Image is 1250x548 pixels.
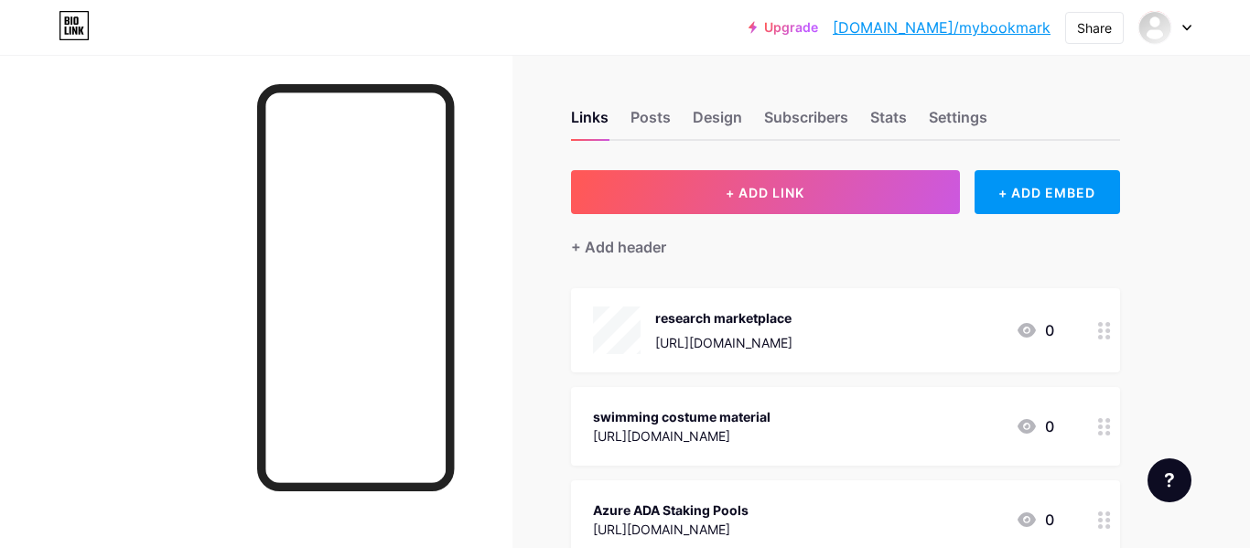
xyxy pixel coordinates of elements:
img: azureada [1137,10,1172,45]
div: [URL][DOMAIN_NAME] [593,520,749,539]
div: 0 [1016,509,1054,531]
div: Stats [870,106,907,139]
div: 0 [1016,415,1054,437]
button: + ADD LINK [571,170,960,214]
div: Settings [929,106,987,139]
div: [URL][DOMAIN_NAME] [593,426,770,446]
a: [DOMAIN_NAME]/mybookmark [833,16,1051,38]
a: Upgrade [749,20,818,35]
div: Share [1077,18,1112,38]
div: 0 [1016,319,1054,341]
div: [URL][DOMAIN_NAME] [655,333,792,352]
div: swimming costume material [593,407,770,426]
div: Azure ADA Staking Pools [593,500,749,520]
div: + Add header [571,236,666,258]
span: + ADD LINK [726,185,804,200]
div: + ADD EMBED [975,170,1120,214]
div: Posts [630,106,671,139]
div: Design [693,106,742,139]
div: research marketplace [655,308,792,328]
div: Subscribers [764,106,848,139]
div: Links [571,106,609,139]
